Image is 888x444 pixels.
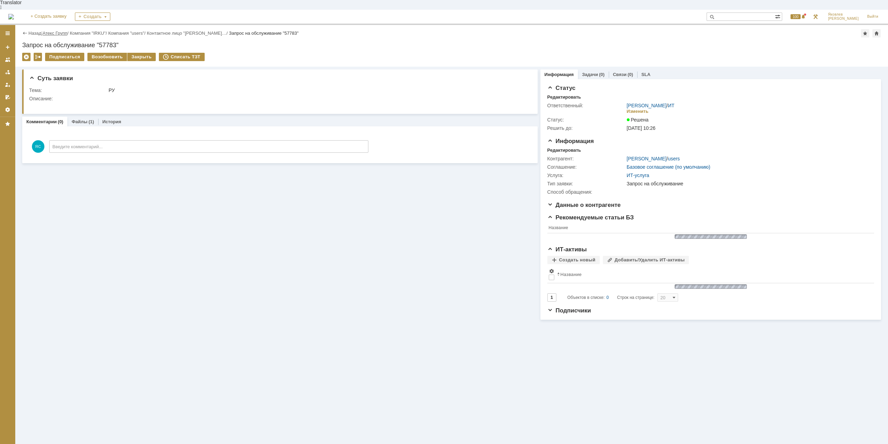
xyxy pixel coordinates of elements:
div: / [108,31,147,36]
span: Яковлев [828,12,859,17]
a: Заявки в моей ответственности [2,67,13,78]
div: / [70,31,108,36]
img: wJIQAAOwAAAAAAAAAAAA== [673,233,749,240]
span: ЯС [32,140,44,153]
span: Статус [547,85,575,91]
a: История [102,119,121,124]
img: logo [8,14,14,19]
a: Комментарии [26,119,57,124]
a: [PERSON_NAME] [627,156,667,161]
div: Удалить [22,53,31,61]
th: Название [556,267,871,283]
a: Яковлев[PERSON_NAME] [824,10,863,24]
a: Перейти в интерфейс администратора [811,12,820,21]
a: + Создать заявку [26,10,71,24]
div: (0) [627,72,633,77]
div: Редактировать [547,148,581,153]
span: Рекомендуемые статьи БЗ [547,214,634,221]
div: Редактировать [547,94,581,100]
div: РУ [109,87,526,93]
a: Задачи [582,72,598,77]
span: [PERSON_NAME] [828,17,859,21]
div: / [627,156,680,161]
a: Информация [545,72,574,77]
div: / [627,103,675,108]
div: Изменить [627,109,649,114]
div: Добавить в избранное [861,29,869,37]
a: ИТ-услуга [627,173,649,178]
div: Название [561,272,582,277]
a: Выйти [863,10,882,24]
div: | [41,30,42,35]
div: (1) [88,119,94,124]
div: Контрагент: [547,156,625,161]
span: Информация [547,138,594,144]
span: 100 [791,14,801,19]
a: Перейти на домашнюю страницу [8,14,14,19]
a: Заявки на командах [2,54,13,65]
div: / [147,31,229,36]
div: Запрос на обслуживание [627,181,870,186]
a: Связи [613,72,626,77]
th: Название [547,224,871,233]
div: Запрос на обслуживание "57783" [22,42,881,49]
div: Статус: [547,117,625,123]
span: ИТ-активы [547,246,587,253]
div: Ответственный: [547,103,625,108]
a: Настройки [2,104,13,115]
div: Запрос на обслуживание "57783" [229,31,299,36]
img: wJIQAAOwAAAAAAAAAAAA== [673,283,749,290]
a: users [668,156,680,161]
span: Объектов в списке: [567,295,605,300]
a: Базовое соглашение (по умолчанию) [627,164,710,170]
span: Данные о контрагенте [547,202,621,208]
a: Назад [28,31,41,36]
a: Контактное лицо "[PERSON_NAME]… [147,31,227,36]
span: [DATE] 10:26 [627,125,656,131]
div: 0 [606,293,609,302]
div: Услуга: [547,173,625,178]
span: Решена [627,117,649,123]
span: Расширенный поиск [775,13,782,19]
div: Решить до: [547,125,625,131]
div: Открыть панель уведомлений [786,10,807,24]
div: Тип заявки: [547,181,625,186]
div: (0) [599,72,605,77]
a: Файлы [71,119,87,124]
a: Компания "users" [108,31,144,36]
div: (0) [58,119,63,124]
div: Создать [75,12,110,21]
a: SLA [641,72,650,77]
a: Компания "IRKU" [70,31,105,36]
div: Соглашение: [547,164,625,170]
div: Работа с массовостью [34,53,42,61]
a: Мои согласования [2,92,13,103]
span: Подписчики [547,307,591,314]
a: Мои заявки [2,79,13,90]
a: ИТ [668,103,675,108]
div: Описание: [29,96,527,101]
div: Сделать домашней страницей [872,29,881,37]
a: Атекс Групп [43,31,67,36]
div: / [43,31,70,36]
a: Создать заявку [2,42,13,53]
a: [PERSON_NAME] [627,103,667,108]
div: Способ обращения: [547,189,625,195]
div: Тема: [29,87,107,93]
span: Настройки [549,268,554,274]
i: Строк на странице: [567,293,655,302]
span: Суть заявки [29,75,73,82]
